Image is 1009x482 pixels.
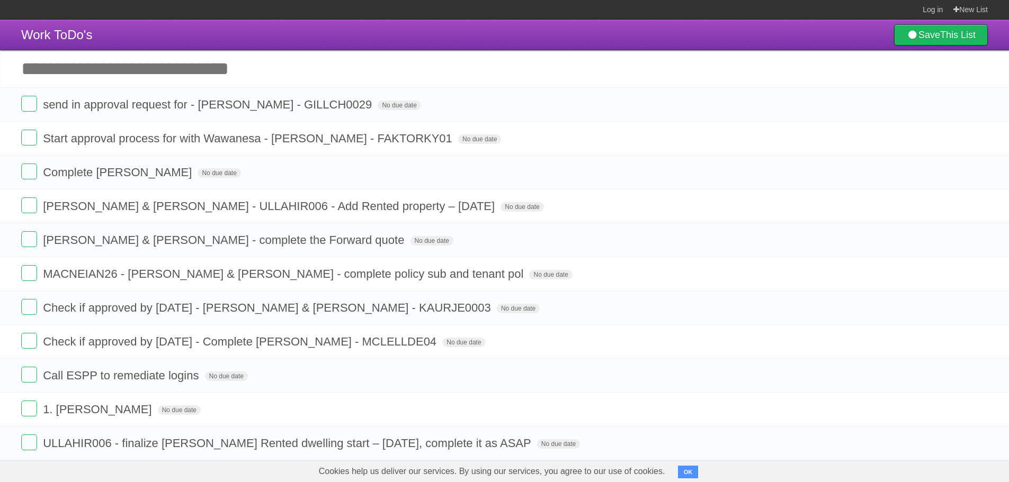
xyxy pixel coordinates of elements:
button: OK [678,466,699,478]
span: ULLAHIR006 - finalize [PERSON_NAME] Rented dwelling start – [DATE], complete it as ASAP [43,436,534,450]
label: Done [21,163,37,179]
span: No due date [497,304,540,313]
a: SaveThis List [894,24,988,46]
span: No due date [442,338,485,347]
label: Done [21,96,37,112]
label: Done [21,434,37,450]
span: No due date [529,270,572,279]
label: Done [21,197,37,213]
label: Done [21,401,37,416]
b: This List [940,30,976,40]
span: [PERSON_NAME] & [PERSON_NAME] - ULLAHIR006 - Add Rented property – [DATE] [43,199,497,213]
span: Check if approved by [DATE] - Complete [PERSON_NAME] - MCLELLDE04 [43,335,439,348]
span: No due date [501,202,543,212]
span: Work ToDo's [21,28,92,42]
span: No due date [198,168,240,178]
span: [PERSON_NAME] & [PERSON_NAME] - complete the Forward quote [43,233,407,247]
span: Check if approved by [DATE] - [PERSON_NAME] & [PERSON_NAME] - KAURJE0003 [43,301,494,314]
label: Done [21,231,37,247]
span: No due date [158,405,201,415]
span: send in approval request for - [PERSON_NAME] - GILLCH0029 [43,98,374,111]
label: Done [21,367,37,383]
span: 1. [PERSON_NAME] [43,403,154,416]
label: Done [21,299,37,315]
label: Done [21,333,37,349]
span: MACNEIAN26 - [PERSON_NAME] & [PERSON_NAME] - complete policy sub and tenant pol [43,267,526,280]
label: Done [21,130,37,145]
span: Call ESPP to remediate logins [43,369,201,382]
span: Cookies help us deliver our services. By using our services, you agree to our use of cookies. [308,461,676,482]
span: No due date [378,101,421,110]
label: Done [21,265,37,281]
span: Start approval process for with Wawanesa - [PERSON_NAME] - FAKTORKY01 [43,132,455,145]
span: No due date [537,439,580,449]
span: No due date [410,236,453,245]
span: Complete [PERSON_NAME] [43,166,194,179]
span: No due date [458,134,501,144]
span: No due date [205,371,248,381]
